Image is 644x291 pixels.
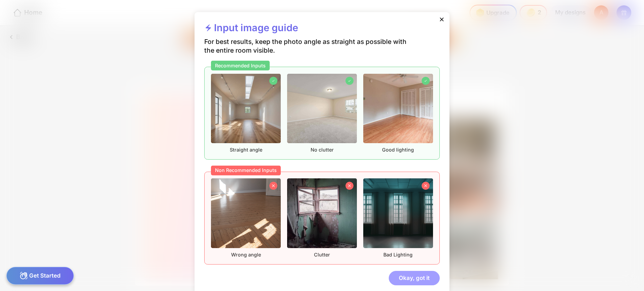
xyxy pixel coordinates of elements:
[363,178,433,257] div: Bad Lighting
[287,74,357,143] img: emptyBedroomImage7.jpg
[363,74,433,143] img: emptyBedroomImage4.jpg
[211,166,281,175] div: Non Recommended Inputs
[211,74,281,143] img: emptyLivingRoomImage1.jpg
[389,271,440,285] div: Okay, got it
[211,74,281,153] div: Straight angle
[363,178,433,248] img: nonrecommendedImageEmpty3.jpg
[6,267,74,285] div: Get Started
[363,74,433,153] div: Good lighting
[287,178,357,248] img: nonrecommendedImageEmpty2.png
[211,178,281,248] img: nonrecommendedImageEmpty1.png
[204,22,298,37] div: Input image guide
[287,178,357,257] div: Clutter
[211,178,281,257] div: Wrong angle
[211,61,270,70] div: Recommended Inputs
[287,74,357,153] div: No clutter
[204,37,414,67] div: For best results, keep the photo angle as straight as possible with the entire room visible.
